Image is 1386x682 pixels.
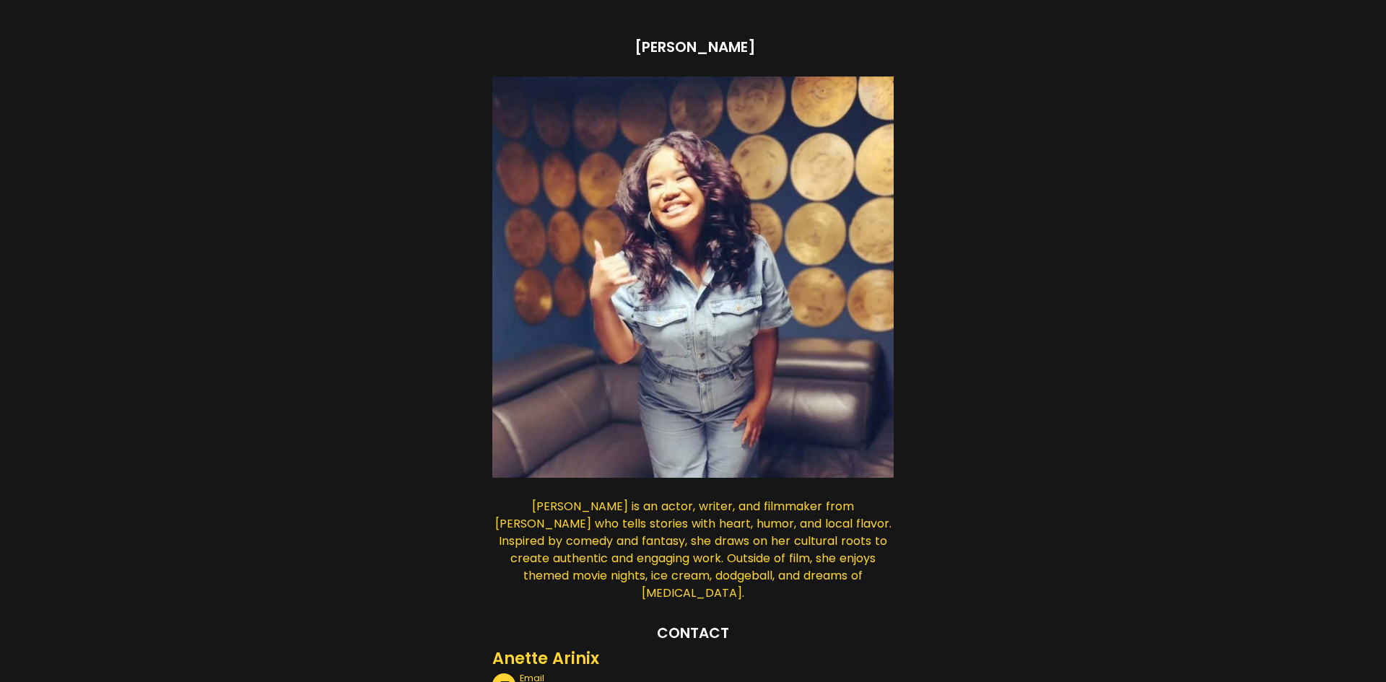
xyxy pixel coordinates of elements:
div: Anette [492,647,548,671]
div: Arinix [552,647,599,671]
div: Contact [492,622,894,647]
h1: [PERSON_NAME] [635,36,756,58]
div: [PERSON_NAME] is an actor, writer, and filmmaker from [PERSON_NAME] who tells stories with heart,... [492,498,894,605]
img: 04ddadd9-0ecd-4484-a62d-5d2608a2a695 [492,76,894,478]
